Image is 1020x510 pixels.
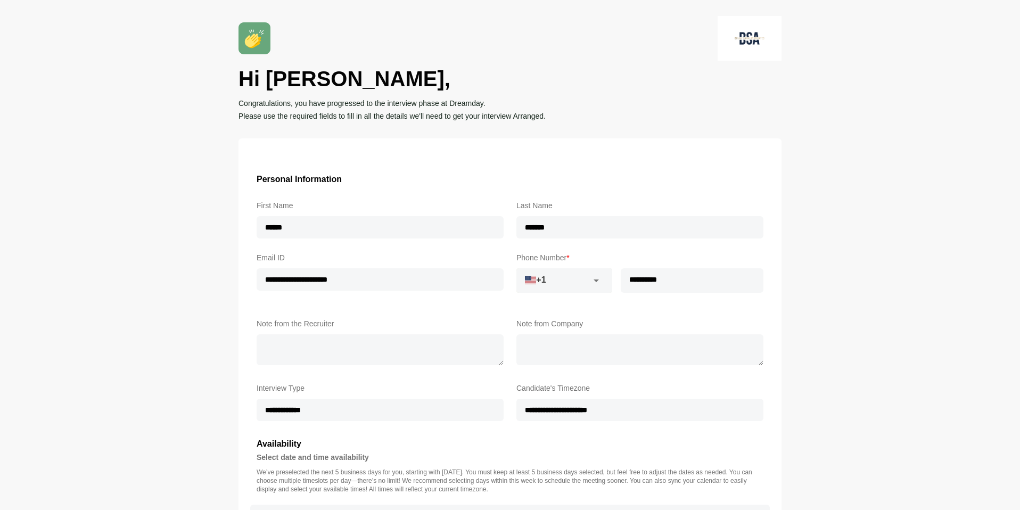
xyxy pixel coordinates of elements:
img: logo [718,16,782,61]
label: First Name [257,199,504,212]
h3: Availability [257,437,763,451]
strong: Congratulations, you have progressed to the interview phase at Dreamday. [238,99,486,108]
label: Note from Company [516,317,763,330]
label: Candidate's Timezone [516,382,763,394]
label: Phone Number [516,251,763,264]
h4: Select date and time availability [257,451,763,464]
p: We’ve preselected the next 5 business days for you, starting with [DATE]. You must keep at least ... [257,468,763,493]
h1: Hi [PERSON_NAME], [238,65,782,93]
p: Please use the required fields to fill in all the details we'll need to get your interview Arranged. [238,110,782,122]
label: Interview Type [257,382,504,394]
label: Email ID [257,251,504,264]
label: Last Name [516,199,763,212]
label: Note from the Recruiter [257,317,504,330]
h3: Personal Information [257,172,763,186]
